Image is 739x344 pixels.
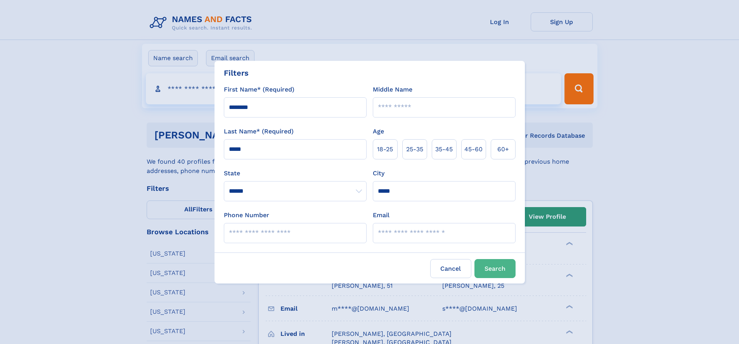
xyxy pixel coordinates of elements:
div: Filters [224,67,249,79]
span: 60+ [497,145,509,154]
label: Middle Name [373,85,412,94]
span: 35‑45 [435,145,453,154]
label: City [373,169,384,178]
label: State [224,169,367,178]
label: First Name* (Required) [224,85,294,94]
label: Email [373,211,389,220]
button: Search [474,259,516,278]
span: 25‑35 [406,145,423,154]
label: Phone Number [224,211,269,220]
label: Cancel [430,259,471,278]
span: 45‑60 [464,145,483,154]
label: Last Name* (Required) [224,127,294,136]
label: Age [373,127,384,136]
span: 18‑25 [377,145,393,154]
